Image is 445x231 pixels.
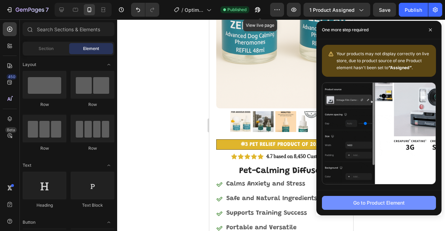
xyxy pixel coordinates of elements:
span: Text [23,162,31,168]
div: Go to Product Element [353,199,405,206]
div: Heading [23,202,66,208]
div: Row [71,101,114,108]
input: Search Sections & Elements [23,22,114,36]
button: Save [373,3,396,17]
button: 1 product assigned [304,3,370,17]
span: Section [39,46,54,52]
span: 1 product assigned [309,6,355,14]
span: Element [83,46,99,52]
span: Layout [23,61,36,68]
p: One more step required [322,26,369,33]
div: Text Block [71,202,114,208]
div: Row [23,101,66,108]
span: Your products may not display correctly on live store, due to product source of one Product eleme... [337,51,429,70]
button: Go to Product Element [322,196,436,210]
div: Beta [5,127,17,133]
span: Save [379,7,390,13]
span: Toggle open [103,59,114,70]
div: 450 [7,74,17,80]
div: Publish [405,6,422,14]
span: Button [23,219,35,225]
span: Toggle open [103,217,114,228]
p: 7 [46,6,49,14]
div: Undo/Redo [131,3,159,17]
button: 7 [3,3,52,17]
div: Row [23,145,66,151]
span: Published [227,7,246,13]
button: Publish [399,3,428,17]
span: Optimized Landing Page Template [185,6,204,14]
iframe: Design area [209,19,353,231]
b: “Assigned” [388,65,412,70]
span: Toggle open [103,160,114,171]
div: Row [71,145,114,151]
span: / [181,6,183,14]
